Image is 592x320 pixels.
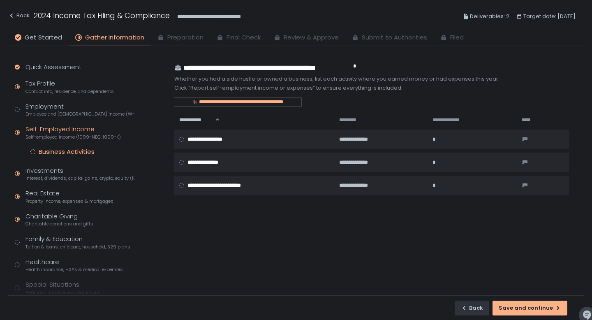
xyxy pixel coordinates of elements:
[167,33,203,42] span: Preparation
[450,33,464,42] span: Filed
[25,290,101,296] span: Additional income and deductions
[362,33,427,42] span: Submit to Authorities
[227,33,261,42] span: Final Check
[25,280,101,296] div: Special Situations
[25,244,130,250] span: Tuition & loans, childcare, household, 529 plans
[25,189,113,204] div: Real Estate
[8,11,30,21] div: Back
[523,12,576,21] span: Target date: [DATE]
[25,102,134,118] div: Employment
[25,63,81,72] div: Quick Assessment
[174,84,569,92] div: Click “Report self-employment income or expenses” to ensure everything is included.
[25,212,93,227] div: Charitable Giving
[34,10,170,21] h1: 2024 Income Tax Filing & Compliance
[25,111,134,117] span: Employee and [DEMOGRAPHIC_DATA] income (W-2s)
[25,175,134,181] span: Interest, dividends, capital gains, crypto, equity (1099s, K-1s)
[499,304,561,312] div: Save and continue
[470,12,509,21] span: Deliverables: 2
[174,75,569,83] div: Whether you had a side hustle or owned a business, list each activity where you earned money or h...
[25,134,121,140] span: Self-employed income (1099-NEC, 1099-K)
[8,10,30,23] button: Back
[25,267,123,273] span: Health insurance, HSAs & medical expenses
[25,33,62,42] span: Get Started
[25,166,134,182] div: Investments
[85,33,144,42] span: Gather Information
[25,257,123,273] div: Healthcare
[25,79,114,95] div: Tax Profile
[25,234,130,250] div: Family & Education
[25,125,121,140] div: Self-Employed Income
[39,148,95,156] div: Business Activities
[25,198,113,204] span: Property income, expenses & mortgages
[493,301,567,315] button: Save and continue
[455,301,489,315] button: Back
[25,221,93,227] span: Charitable donations and gifts
[461,304,483,312] div: Back
[25,88,114,95] span: Contact info, residence, and dependents
[284,33,339,42] span: Review & Approve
